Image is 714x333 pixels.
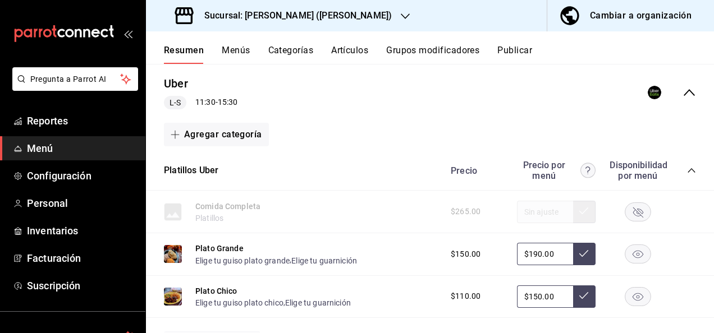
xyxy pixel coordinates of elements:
[610,160,666,181] div: Disponibilidad por menú
[517,243,573,265] input: Sin ajuste
[164,288,182,306] img: Preview
[165,97,185,109] span: L-S
[164,164,218,177] button: Platillos Uber
[451,290,480,302] span: $110.00
[497,45,532,64] button: Publicar
[195,297,283,308] button: Elige tu guiso plato chico
[164,45,204,64] button: Resumen
[123,29,132,38] button: open_drawer_menu
[195,9,392,22] h3: Sucursal: [PERSON_NAME] ([PERSON_NAME])
[164,245,182,263] img: Preview
[164,76,188,92] button: Uber
[440,165,511,176] div: Precio
[27,251,136,266] span: Facturación
[291,255,357,266] button: Elige tu guarnición
[195,285,237,297] button: Plato Chico
[27,168,136,183] span: Configuración
[146,67,714,119] div: collapse-menu-row
[27,113,136,128] span: Reportes
[27,196,136,211] span: Personal
[164,45,714,64] div: navigation tabs
[451,248,480,260] span: $150.00
[285,297,351,308] button: Elige tu guarnición
[164,96,237,109] div: 11:30 - 15:30
[195,297,351,308] div: ,
[27,278,136,293] span: Suscripción
[386,45,479,64] button: Grupos modificadores
[12,67,138,91] button: Pregunta a Parrot AI
[195,255,290,266] button: Elige tu guiso plato grande
[222,45,250,64] button: Menús
[8,81,138,93] a: Pregunta a Parrot AI
[195,243,244,254] button: Plato Grande
[164,123,269,146] button: Agregar categoría
[590,8,692,24] div: Cambiar a organización
[27,223,136,238] span: Inventarios
[27,141,136,156] span: Menú
[30,73,121,85] span: Pregunta a Parrot AI
[195,254,357,266] div: ,
[687,166,696,175] button: collapse-category-row
[268,45,314,64] button: Categorías
[517,285,573,308] input: Sin ajuste
[517,160,596,181] div: Precio por menú
[331,45,368,64] button: Artículos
